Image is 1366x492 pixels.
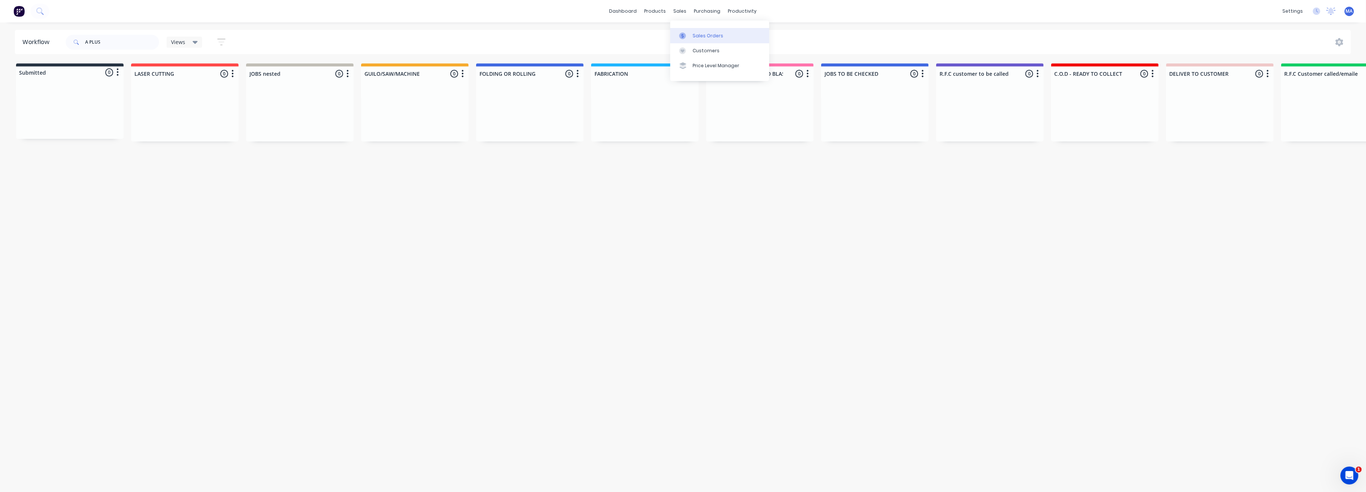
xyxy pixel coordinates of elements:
a: Price Level Manager [670,58,769,73]
div: Price Level Manager [693,62,739,69]
a: Customers [670,43,769,58]
span: Views [171,38,185,46]
div: productivity [724,6,761,17]
div: settings [1279,6,1307,17]
div: products [641,6,670,17]
span: 1 [1356,467,1362,473]
div: Customers [693,47,720,54]
img: Factory [13,6,25,17]
a: Sales Orders [670,28,769,43]
iframe: Intercom live chat [1341,467,1359,485]
div: Sales Orders [693,32,723,39]
input: Search for orders... [85,35,159,50]
a: dashboard [606,6,641,17]
div: Workflow [22,38,53,47]
span: MA [1346,8,1353,15]
div: purchasing [690,6,724,17]
div: sales [670,6,690,17]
